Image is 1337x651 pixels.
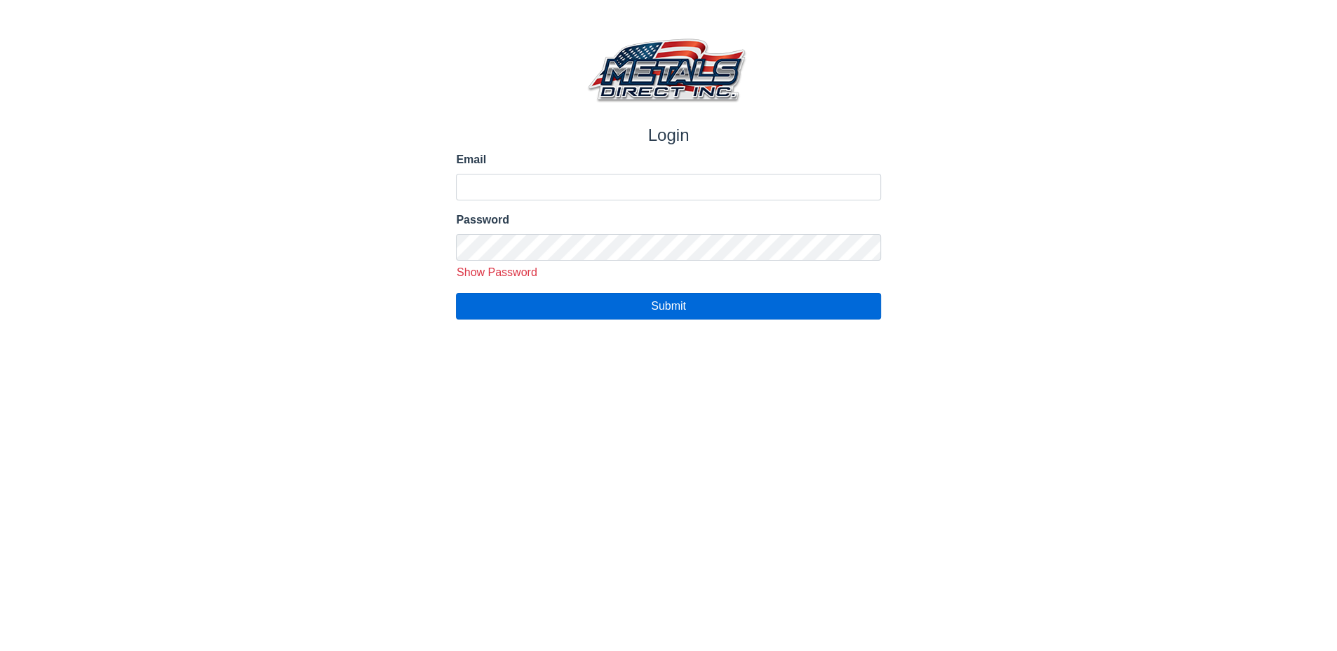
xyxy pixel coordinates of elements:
h1: Login [456,125,880,146]
label: Email [456,151,880,168]
label: Password [456,212,880,228]
button: Show Password [451,263,542,282]
button: Submit [456,293,880,320]
span: Show Password [457,266,537,278]
span: Submit [651,300,686,312]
